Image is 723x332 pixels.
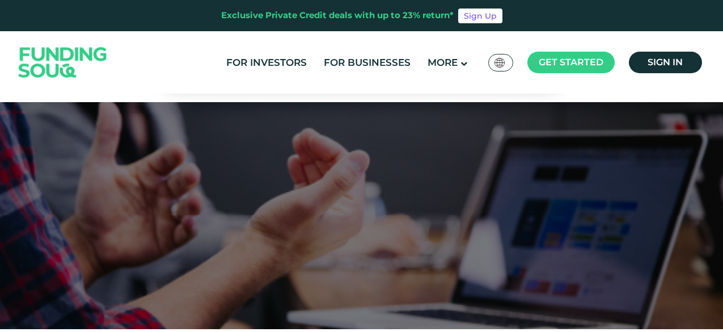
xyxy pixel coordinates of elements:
[539,57,603,68] span: Get started
[223,53,310,72] a: For Investors
[648,57,683,68] span: Sign in
[321,53,413,72] a: For Businesses
[494,58,505,68] img: SA Flag
[428,57,458,68] span: More
[458,9,502,23] a: Sign Up
[221,9,454,22] div: Exclusive Private Credit deals with up to 23% return*
[7,34,119,91] img: Logo
[629,52,702,73] a: Sign in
